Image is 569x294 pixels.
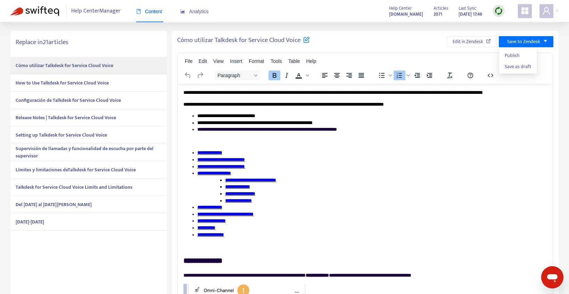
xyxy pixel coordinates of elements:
span: File [185,58,193,64]
div: Numbered list [394,71,411,80]
span: Content [136,9,162,14]
h5: Replace in 21 articles [16,39,162,47]
span: Last Sync [459,5,476,12]
strong: Configuración de Talkdesk for Service Cloud Voice [16,96,121,104]
button: Help [464,71,476,80]
span: book [136,9,141,14]
span: Articles [434,5,448,12]
img: sync.dc5367851b00ba804db3.png [494,7,503,15]
span: Table [288,58,300,64]
button: Align left [319,71,331,80]
button: Edit in Zendesk [447,36,496,47]
img: Swifteq [10,6,59,16]
button: Align center [331,71,343,80]
strong: Setting up Talkdesk for Service Cloud Voice [16,131,107,139]
span: Edit [199,58,207,64]
strong: Talkdesk for Service Cloud Voice Limits and Limitations [16,183,132,191]
button: Undo [182,71,194,80]
button: Italic [281,71,292,80]
span: Format [249,58,264,64]
button: Block Paragraph [215,71,260,80]
strong: Release Notes | Talkdesk for Service Cloud Voice [16,114,116,122]
button: Save to Zendeskcaret-down [499,36,553,47]
iframe: Button to launch messaging window [541,266,563,288]
span: Insert [230,58,242,64]
span: appstore [521,7,529,15]
span: Help Center Manager [71,5,121,18]
span: user [542,7,551,15]
button: Clear formatting [444,71,456,80]
span: Help Center [389,5,412,12]
h5: Cómo utilizar Talkdesk for Service Cloud Voice [177,36,310,45]
span: Help [306,58,316,64]
strong: Del [DATE] al [DATE][PERSON_NAME] [16,201,92,209]
div: Bullet list [376,71,393,80]
button: Bold [269,71,280,80]
button: Decrease indent [411,71,423,80]
a: [DOMAIN_NAME] [389,10,423,18]
span: Edit in Zendesk [453,38,483,46]
strong: [DATE]-[DATE] [16,218,44,226]
strong: 2071 [434,10,442,18]
button: Justify [355,71,367,80]
span: Save as draft [505,63,531,71]
span: Tools [271,58,282,64]
div: Text color Black [293,71,310,80]
strong: Supervisión de llamadas y funcionalidad de escucha por parte del supervisor [16,145,154,160]
span: View [213,58,224,64]
strong: Límites y limitaciones deTalkdesk for Service Cloud Voice [16,166,136,174]
button: Increase indent [423,71,435,80]
span: caret-down [543,39,548,43]
strong: [DATE] 17:46 [459,10,482,18]
button: Redo [194,71,206,80]
span: area-chart [180,9,185,14]
span: Paragraph [217,73,251,78]
span: Analytics [180,9,209,14]
button: Align right [343,71,355,80]
strong: Cómo utilizar Talkdesk for Service Cloud Voice [16,62,113,70]
span: Publish [505,52,531,59]
strong: How to Use Talkdesk for Service Cloud Voice [16,79,109,87]
span: Save to Zendesk [507,38,540,46]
